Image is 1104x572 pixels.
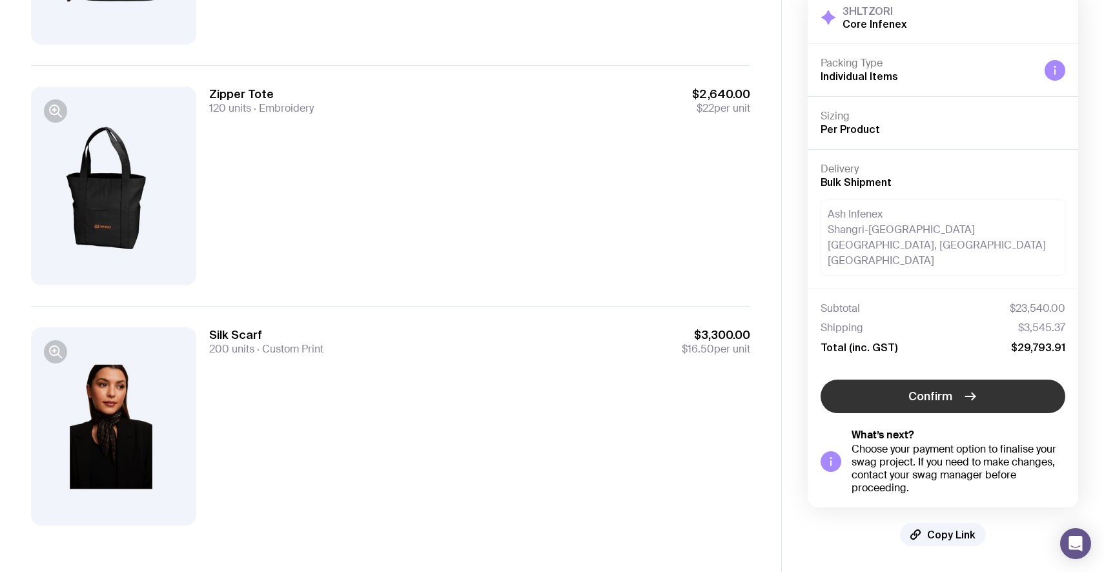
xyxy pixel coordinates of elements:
span: $22 [697,101,714,115]
h5: What’s next? [852,429,1065,442]
span: Embroidery [251,101,314,115]
span: $2,640.00 [692,87,750,102]
h4: Delivery [821,163,1065,176]
div: Choose your payment option to finalise your swag project. If you need to make changes, contact yo... [852,443,1065,495]
h3: Zipper Tote [209,87,314,102]
span: Per Product [821,123,880,135]
span: Subtotal [821,302,860,315]
span: Bulk Shipment [821,176,892,188]
span: Confirm [908,389,952,404]
button: Copy Link [900,523,986,546]
div: Ash Infenex Shangri-[GEOGRAPHIC_DATA] [GEOGRAPHIC_DATA], [GEOGRAPHIC_DATA] [GEOGRAPHIC_DATA] [821,199,1065,276]
span: 120 units [209,101,251,115]
span: $3,545.37 [1018,322,1065,334]
h3: Silk Scarf [209,327,323,343]
button: Confirm [821,380,1065,413]
span: per unit [692,102,750,115]
h3: 3HLTZORI [843,5,907,17]
span: $29,793.91 [1011,341,1065,354]
span: Individual Items [821,70,898,82]
div: Open Intercom Messenger [1060,528,1091,559]
h4: Sizing [821,110,1065,123]
span: $3,300.00 [682,327,750,343]
h4: Packing Type [821,57,1034,70]
span: Custom Print [254,342,323,356]
h2: Core Infenex [843,17,907,30]
span: Copy Link [927,528,976,541]
span: $16.50 [682,342,714,356]
span: per unit [682,343,750,356]
span: Total (inc. GST) [821,341,897,354]
span: Shipping [821,322,863,334]
span: $23,540.00 [1010,302,1065,315]
span: 200 units [209,342,254,356]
